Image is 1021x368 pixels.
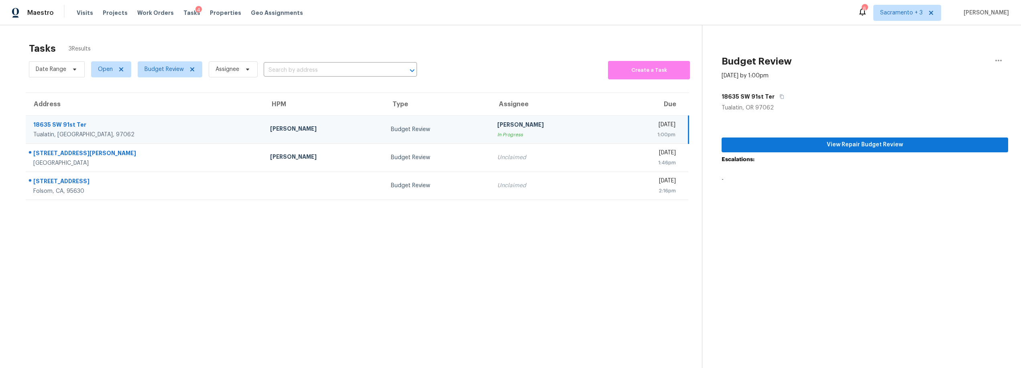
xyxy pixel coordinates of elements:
span: Projects [103,9,128,17]
div: [GEOGRAPHIC_DATA] [33,159,257,167]
th: Type [384,93,491,115]
span: Geo Assignments [251,9,303,17]
p: - [722,176,1008,184]
h2: Tasks [29,44,56,53]
input: Search by address [264,64,395,77]
span: Open [98,65,113,73]
button: Open [407,65,418,76]
div: [PERSON_NAME] [270,153,378,163]
span: 3 Results [69,45,91,53]
div: Folsom, CA, 95630 [33,187,257,195]
span: Budget Review [144,65,184,73]
div: Budget Review [391,154,484,162]
span: Visits [77,9,93,17]
button: Copy Address [775,89,785,104]
b: Escalations: [722,157,755,162]
th: Due [612,93,689,115]
button: Create a Task [608,61,690,79]
span: Properties [210,9,241,17]
div: 1:00pm [618,131,675,139]
h5: 18635 SW 91st Ter [722,93,775,101]
div: [PERSON_NAME] [270,125,378,135]
div: [STREET_ADDRESS][PERSON_NAME] [33,149,257,159]
div: 4 [195,6,202,14]
button: View Repair Budget Review [722,137,1008,152]
span: Sacramento + 3 [880,9,923,17]
div: [DATE] by 1:00pm [722,72,769,80]
span: View Repair Budget Review [728,140,1002,150]
span: Date Range [36,65,66,73]
th: HPM [264,93,385,115]
div: [DATE] [618,149,676,159]
span: Maestro [27,9,54,17]
div: Budget Review [391,125,484,133]
span: Create a Task [612,66,686,75]
div: 6 [862,5,867,13]
div: 2:16pm [618,187,676,195]
div: [PERSON_NAME] [497,121,606,131]
span: Assignee [216,65,239,73]
div: [DATE] [618,177,676,187]
div: Budget Review [391,182,484,190]
div: [DATE] [618,121,675,131]
div: Unclaimed [497,154,606,162]
span: Tasks [183,10,200,16]
span: [PERSON_NAME] [960,9,1009,17]
div: Tualatin, [GEOGRAPHIC_DATA], 97062 [33,131,257,139]
div: [STREET_ADDRESS] [33,177,257,187]
div: 1:46pm [618,159,676,167]
h2: Budget Review [722,57,792,65]
th: Address [26,93,264,115]
div: 18635 SW 91st Ter [33,121,257,131]
div: In Progress [497,131,606,139]
div: Unclaimed [497,182,606,190]
span: Work Orders [137,9,174,17]
div: Tualatin, OR 97062 [722,104,1008,112]
th: Assignee [491,93,612,115]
